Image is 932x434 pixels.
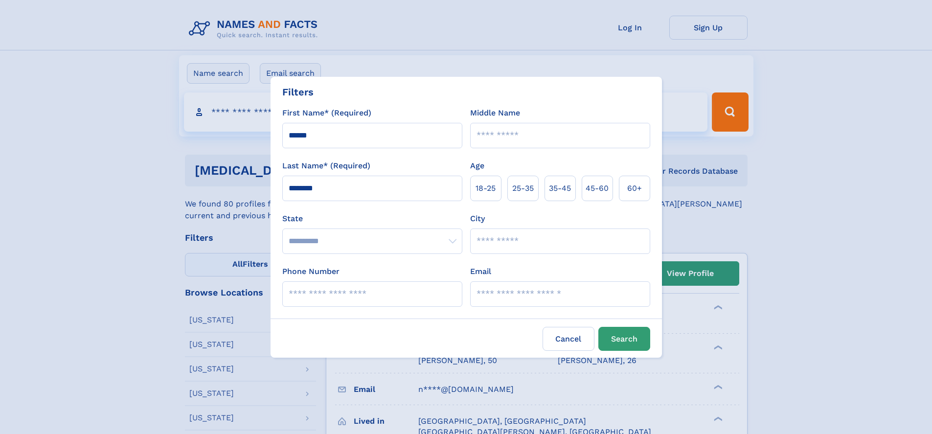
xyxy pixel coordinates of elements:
[282,160,370,172] label: Last Name* (Required)
[470,160,484,172] label: Age
[470,213,485,225] label: City
[470,266,491,277] label: Email
[476,183,496,194] span: 18‑25
[282,107,371,119] label: First Name* (Required)
[598,327,650,351] button: Search
[627,183,642,194] span: 60+
[549,183,571,194] span: 35‑45
[543,327,594,351] label: Cancel
[586,183,609,194] span: 45‑60
[282,266,340,277] label: Phone Number
[282,85,314,99] div: Filters
[512,183,534,194] span: 25‑35
[282,213,462,225] label: State
[470,107,520,119] label: Middle Name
